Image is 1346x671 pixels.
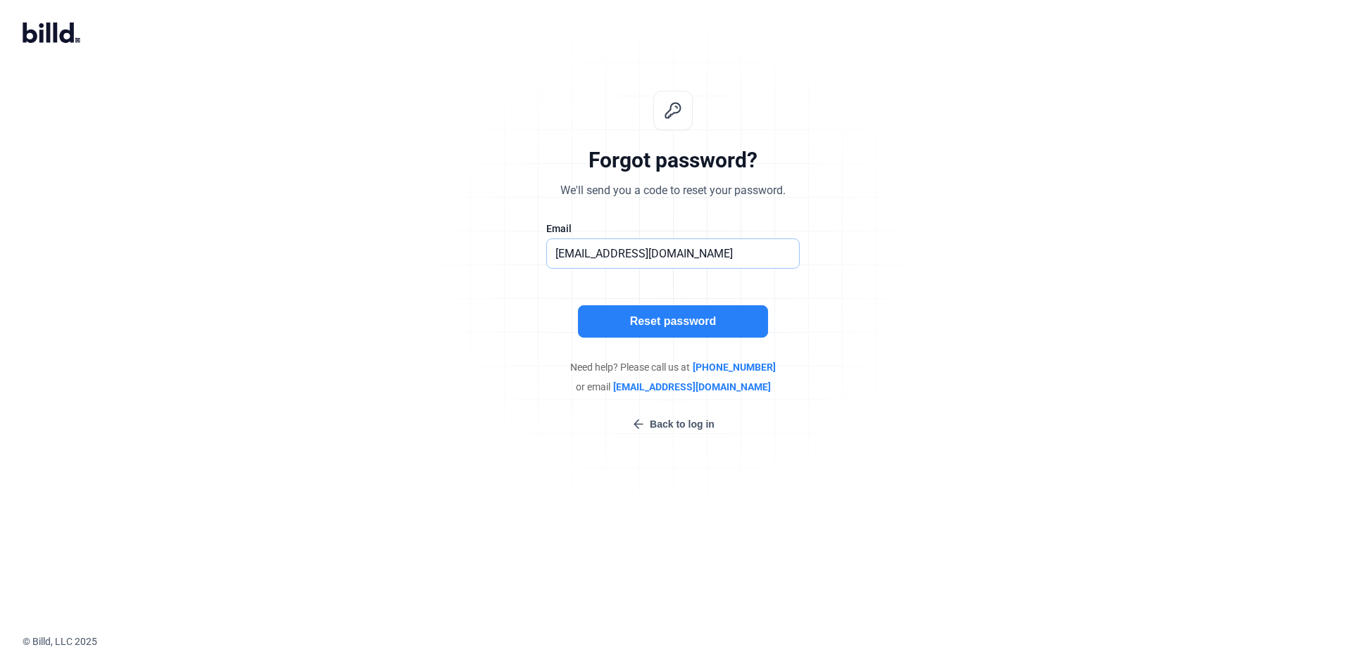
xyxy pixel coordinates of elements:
span: [EMAIL_ADDRESS][DOMAIN_NAME] [613,380,771,394]
div: We'll send you a code to reset your password. [560,182,786,199]
div: © Billd, LLC 2025 [23,634,1346,648]
div: Email [546,222,800,236]
div: Need help? Please call us at [462,360,884,374]
div: Forgot password? [589,147,757,174]
span: [PHONE_NUMBER] [693,360,776,374]
button: Reset password [578,305,768,338]
button: Back to log in [627,416,719,432]
div: or email [462,380,884,394]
